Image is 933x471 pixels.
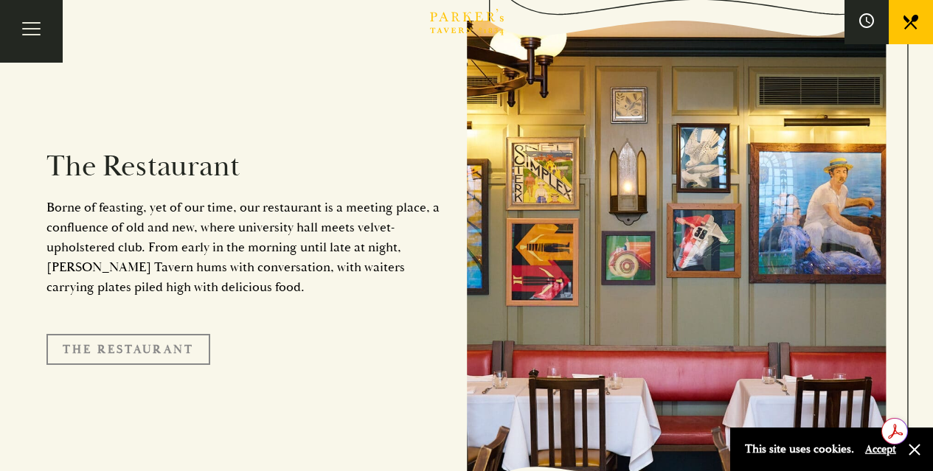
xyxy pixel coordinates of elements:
h2: The Restaurant [46,149,445,184]
p: This site uses cookies. [745,439,854,460]
p: Borne of feasting, yet of our time, our restaurant is a meeting place, a confluence of old and ne... [46,198,445,297]
button: Accept [865,442,896,456]
a: The Restaurant [46,334,210,365]
button: Close and accept [907,442,922,457]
